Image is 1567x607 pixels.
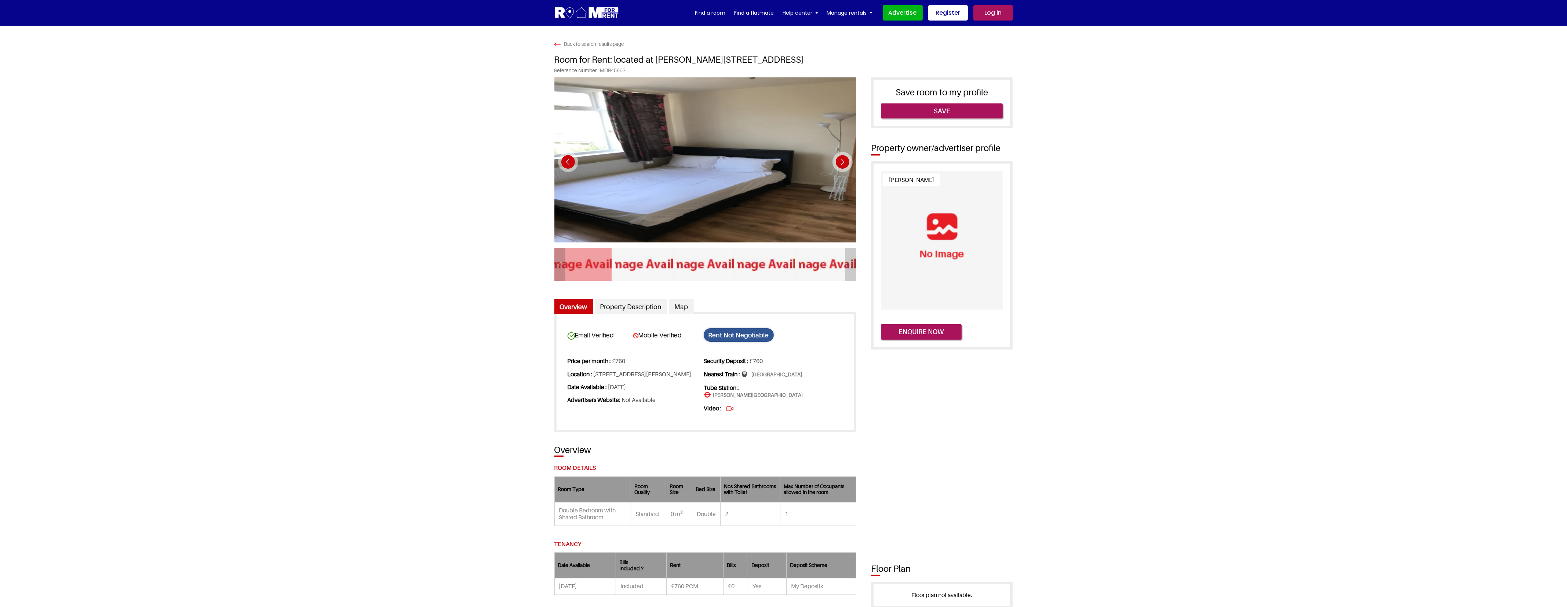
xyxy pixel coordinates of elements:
li: Not Available [568,394,703,406]
img: Logo for Room for Rent, featuring a welcoming design with a house icon and modern typography [554,6,619,20]
a: Help center [783,7,818,18]
th: Rent [666,552,723,578]
a: Register [928,5,968,21]
th: Room Type [554,476,631,502]
td: [DATE] [554,578,616,595]
h1: Room for Rent: located at [PERSON_NAME][STREET_ADDRESS] [554,47,1013,67]
td: 2 [721,502,780,526]
div: Previous slide [558,152,578,172]
a: Find a flatmate [735,7,774,18]
strong: Date Available : [568,383,607,391]
h5: Tenancy [554,541,856,548]
td: 1 [780,502,856,526]
li: [DATE] [568,381,703,394]
th: Max Number of Occupants allowed in the room [780,476,856,502]
span: [PERSON_NAME][GEOGRAPHIC_DATA] [704,392,803,399]
a: Save [881,103,1003,119]
th: Deposit Scheme [787,552,856,578]
td: Double Bedroom with Shared Bathroom [554,502,631,526]
span: [PERSON_NAME] [883,173,940,186]
a: Advertise [883,5,923,21]
span: Reference Number : MOR45903 [554,67,1013,77]
h3: Save room to my profile [881,87,1003,98]
strong: Video : [704,405,722,412]
img: Photo 1 of common area located at 1 Stafford Cl, London NW6 5TW, UK [554,77,856,242]
li: £760 [704,355,839,368]
a: Find a room [695,7,726,18]
a: Property Description [595,299,667,315]
img: card-verified [633,333,638,339]
th: Bills [723,552,748,578]
li: [STREET_ADDRESS][PERSON_NAME] [568,368,703,381]
td: Included [616,578,667,595]
th: Room Quality [631,476,666,502]
strong: Tube Station : [704,384,739,391]
strong: Nearest Train : [704,370,740,378]
img: card-verified [568,332,575,340]
th: Bed Size [692,476,721,502]
a: Back to search results page [554,41,624,47]
td: Yes [748,578,787,595]
sup: 2 [680,509,683,515]
button: Enquire now [881,324,962,340]
span: Mobile Verified [633,331,697,339]
a: Map [669,299,694,315]
span: [GEOGRAPHIC_DATA] [742,371,802,379]
a: Log in [973,5,1013,21]
iframe: Advertisement [871,364,1138,548]
img: Profile [881,171,1003,310]
th: Bills Included ? [616,552,667,578]
span: Rent Not Negotiable [704,328,774,342]
img: Search [554,43,561,46]
td: Standard [631,502,666,526]
a: Floor plan not available. [911,591,972,599]
td: 0 m [666,502,692,526]
strong: Price per month : [568,357,611,365]
td: £760 PCM [666,578,723,595]
h2: Floor Plan [867,564,1013,574]
td: £0 [723,578,748,595]
th: Nos Shared Bathrooms with Toilet [721,476,780,502]
div: Next slide [832,152,853,172]
td: Double [692,502,721,526]
h2: Property owner/advertiser profile [867,143,1013,154]
strong: Location : [568,370,593,378]
strong: Security Deposit : [704,357,748,365]
strong: Advertisers Website: [568,396,621,403]
td: My Deposits [787,578,856,595]
h5: Room Details [554,464,856,471]
th: Room Size [666,476,692,502]
th: Deposit [748,552,787,578]
th: Date Available [554,552,616,578]
a: Overview [554,299,593,315]
a: Manage rentals [827,7,872,18]
span: Email Verified [568,331,632,339]
h3: Overview [554,445,856,456]
li: £760 [568,355,703,368]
